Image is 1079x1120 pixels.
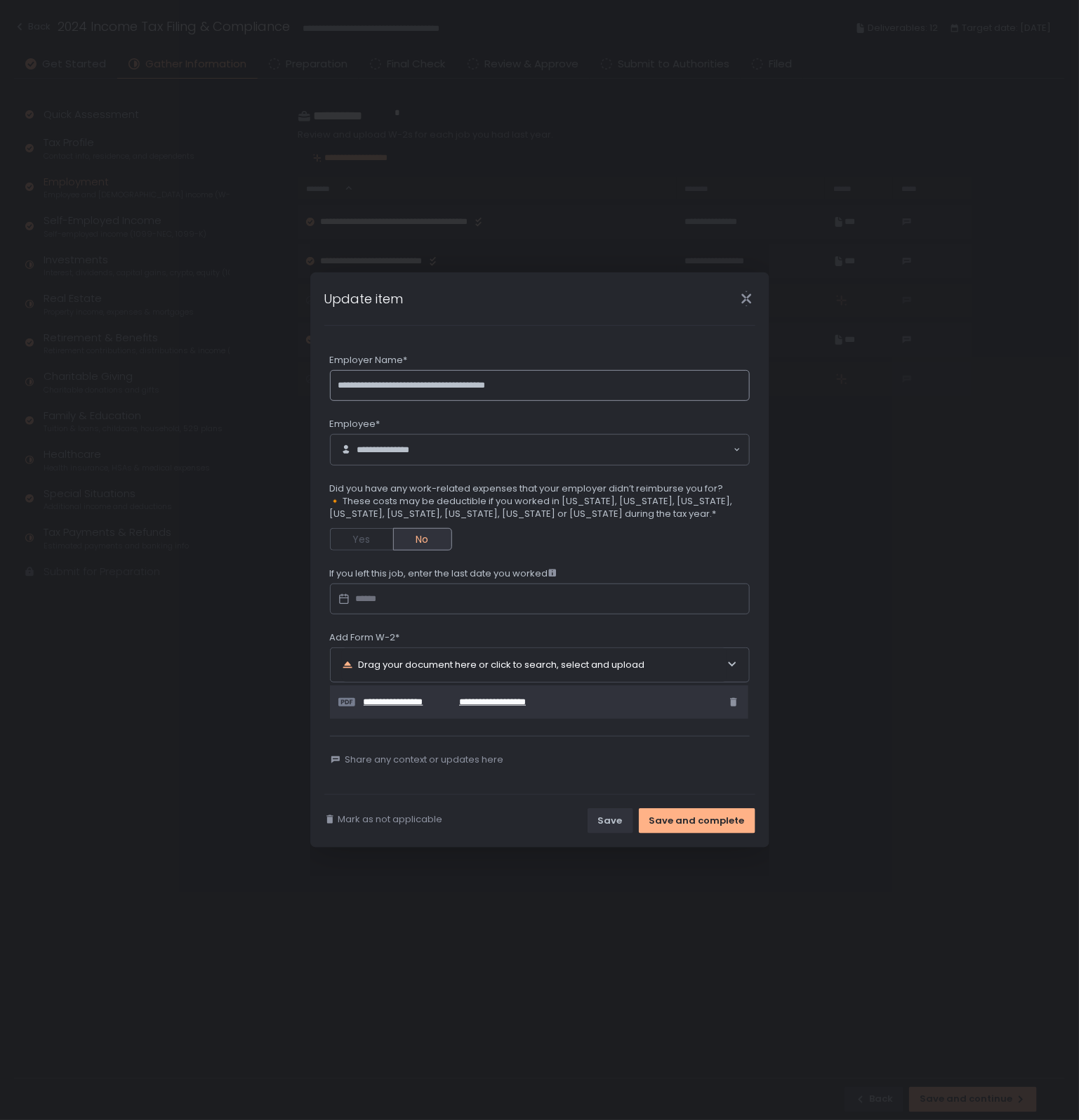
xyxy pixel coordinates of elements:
[330,584,750,614] input: Datepicker input
[338,813,443,826] span: Mark as not applicable
[598,815,623,827] div: Save
[649,815,745,827] div: Save and complete
[330,495,750,520] span: 🔸 These costs may be deductible if you worked in [US_STATE], [US_STATE], [US_STATE], [US_STATE], ...
[435,443,732,457] input: Search for option
[324,813,443,826] button: Mark as not applicable
[345,753,504,766] span: Share any context or updates here
[724,291,769,307] div: Close
[330,354,408,367] span: Employer Name*
[393,528,452,551] button: No
[324,289,404,308] h1: Update item
[330,418,380,430] span: Employee*
[330,482,750,495] span: Did you have any work-related expenses that your employer didn’t reimburse you for?
[588,808,633,834] button: Save
[639,808,755,834] button: Save and complete
[330,567,557,580] span: If you left this job, enter the last date you worked
[330,528,393,551] button: Yes
[330,631,400,644] span: Add Form W-2*
[331,435,750,466] div: Search for option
